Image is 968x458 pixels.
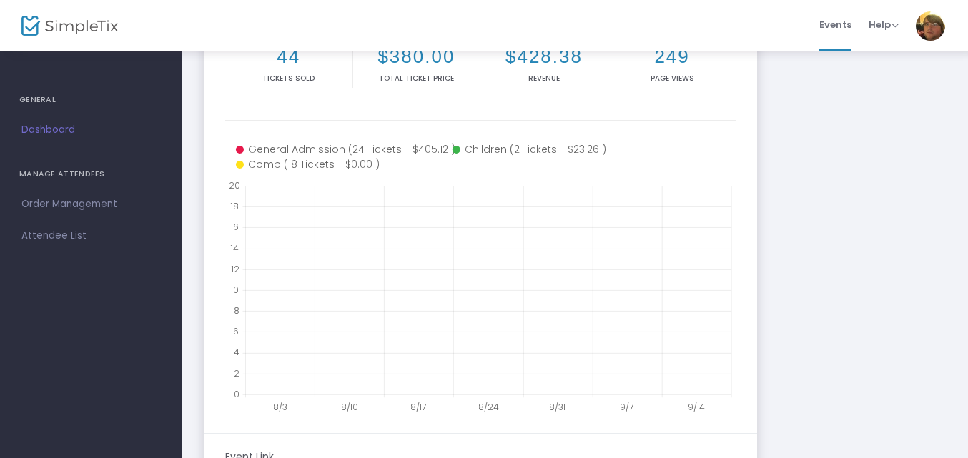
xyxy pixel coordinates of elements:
h2: $428.38 [483,46,605,68]
span: Order Management [21,195,161,214]
span: Dashboard [21,121,161,139]
h2: 249 [611,46,734,68]
h4: GENERAL [19,86,163,114]
span: Help [869,18,899,31]
text: 0 [234,388,239,400]
span: Events [819,6,851,43]
text: 8/24 [479,401,500,413]
h2: 44 [228,46,350,68]
h4: MANAGE ATTENDEES [19,160,163,189]
text: 6 [233,325,239,337]
text: 12 [231,262,239,274]
text: 16 [230,221,239,233]
text: 8/17 [410,401,426,413]
text: 20 [229,179,240,191]
text: 8/3 [273,401,287,413]
p: Page Views [611,73,734,84]
text: 8/31 [550,401,566,413]
p: Tickets sold [228,73,350,84]
text: 9/7 [621,401,634,413]
text: 10 [230,284,239,296]
text: 9/14 [688,401,705,413]
p: Total Ticket Price [356,73,478,84]
text: 8 [234,304,239,317]
text: 18 [230,200,239,212]
text: 2 [234,367,239,379]
p: Revenue [483,73,605,84]
text: 14 [230,242,239,254]
text: 4 [234,346,239,358]
span: Attendee List [21,226,161,245]
h2: $380.00 [356,46,478,68]
text: 8/10 [341,401,358,413]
